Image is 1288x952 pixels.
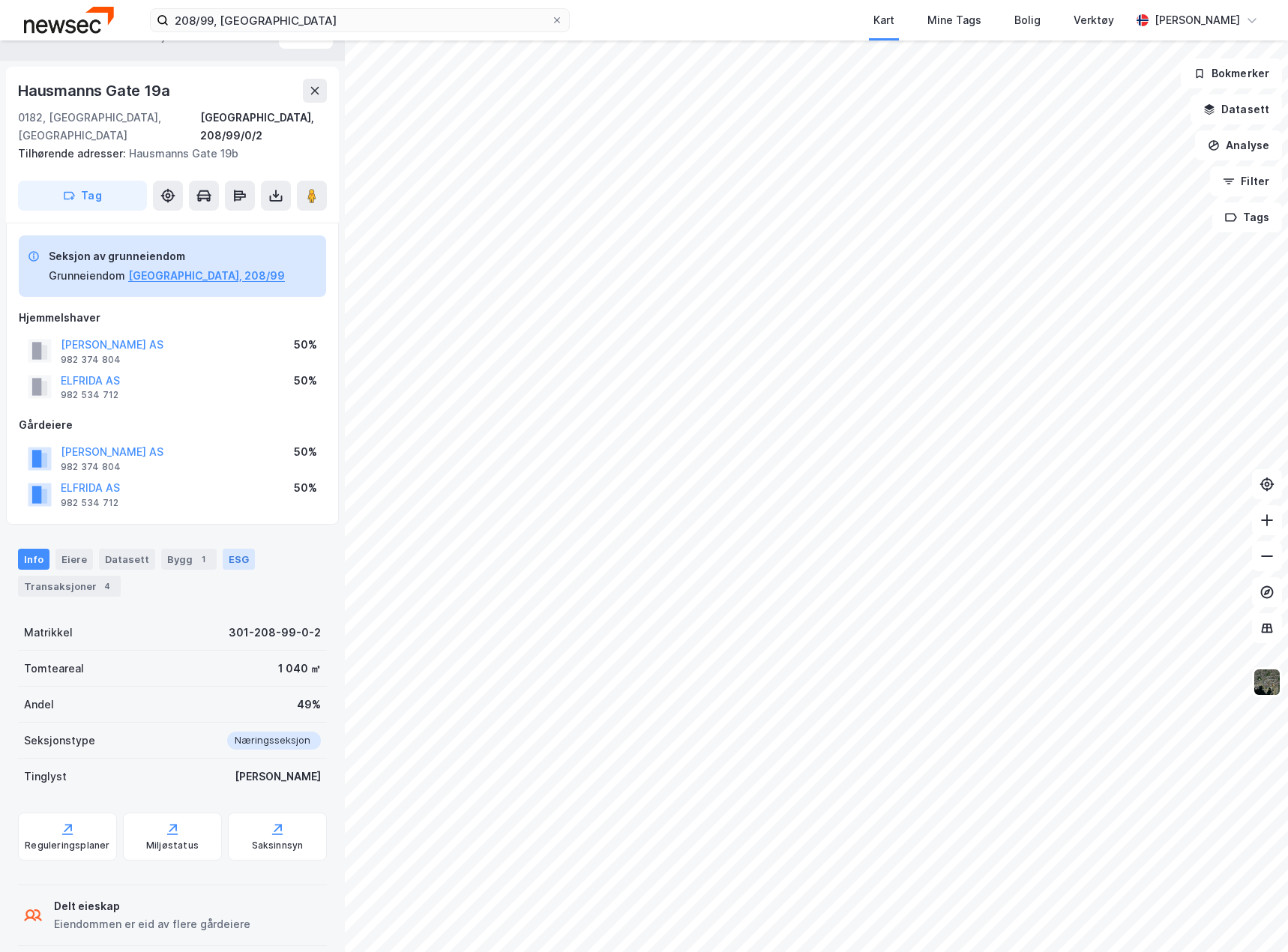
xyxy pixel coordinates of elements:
div: Miljøstatus [146,840,199,852]
div: Hausmanns Gate 19b [18,145,315,163]
button: Tag [18,181,147,211]
div: Eiere [55,549,93,570]
div: 4 [100,579,115,594]
img: 9k= [1253,668,1281,696]
div: 0182, [GEOGRAPHIC_DATA], [GEOGRAPHIC_DATA] [18,109,200,145]
div: Grunneiendom [49,267,125,285]
div: ESG [223,549,255,570]
div: Mine Tags [927,11,981,29]
div: 982 374 804 [61,461,121,473]
div: 50% [294,443,317,461]
div: Tomteareal [24,660,84,678]
div: Delt eieskap [54,897,250,915]
div: [PERSON_NAME] [1155,11,1240,29]
button: Datasett [1191,94,1282,124]
div: 982 534 712 [61,389,118,401]
span: Tilhørende adresser: [18,147,129,160]
div: Hausmanns Gate 19a [18,79,172,103]
div: 50% [294,336,317,354]
div: Bolig [1014,11,1041,29]
div: Seksjonstype [24,732,95,750]
iframe: Chat Widget [1213,880,1288,952]
div: 1 [196,552,211,567]
div: Eiendommen er eid av flere gårdeiere [54,915,250,933]
div: 50% [294,372,317,390]
div: Bygg [161,549,217,570]
div: 301-208-99-0-2 [229,624,321,642]
div: Seksjon av grunneiendom [49,247,285,265]
button: [GEOGRAPHIC_DATA], 208/99 [128,267,285,285]
div: Andel [24,696,54,714]
button: Bokmerker [1181,58,1282,88]
div: Info [18,549,49,570]
img: newsec-logo.f6e21ccffca1b3a03d2d.png [24,7,114,33]
div: Hjemmelshaver [19,309,326,327]
div: Verktøy [1074,11,1114,29]
button: Filter [1210,166,1282,196]
div: Matrikkel [24,624,73,642]
div: Transaksjoner [18,576,121,597]
div: Gårdeiere [19,416,326,434]
div: Datasett [99,549,155,570]
div: 49% [297,696,321,714]
input: Søk på adresse, matrikkel, gårdeiere, leietakere eller personer [169,9,551,31]
button: Tags [1212,202,1282,232]
div: [GEOGRAPHIC_DATA], 208/99/0/2 [200,109,327,145]
div: 982 534 712 [61,497,118,509]
div: Kontrollprogram for chat [1213,880,1288,952]
button: Analyse [1195,130,1282,160]
div: Saksinnsyn [252,840,304,852]
div: Kart [873,11,894,29]
div: 50% [294,479,317,497]
div: Reguleringsplaner [25,840,109,852]
div: Tinglyst [24,768,67,786]
div: [PERSON_NAME] [235,768,321,786]
div: 1 040 ㎡ [278,660,321,678]
div: 982 374 804 [61,354,121,366]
